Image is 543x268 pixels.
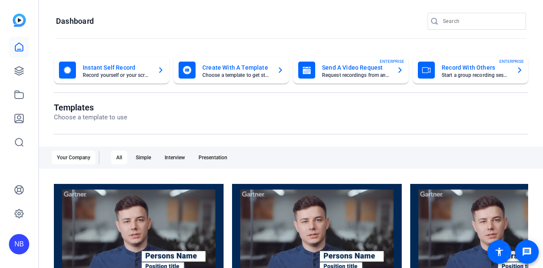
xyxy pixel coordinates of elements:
p: Choose a template to use [54,113,127,122]
mat-icon: message [522,247,532,257]
div: Presentation [193,151,232,164]
button: Instant Self RecordRecord yourself or your screen [54,56,169,84]
mat-card-subtitle: Request recordings from anyone, anywhere [322,73,390,78]
div: Simple [131,151,156,164]
button: Send A Video RequestRequest recordings from anyone, anywhereENTERPRISE [293,56,409,84]
div: NB [9,234,29,254]
div: Your Company [52,151,95,164]
mat-icon: accessibility [494,247,504,257]
mat-card-title: Record With Others [442,62,509,73]
mat-card-title: Instant Self Record [83,62,151,73]
h1: Templates [54,102,127,113]
mat-card-subtitle: Start a group recording session [442,73,509,78]
input: Search [443,16,519,26]
div: Interview [160,151,190,164]
img: blue-gradient.svg [13,14,26,27]
mat-card-title: Create With A Template [202,62,270,73]
span: ENTERPRISE [380,58,404,65]
span: ENTERPRISE [499,58,524,65]
mat-card-subtitle: Record yourself or your screen [83,73,151,78]
button: Record With OthersStart a group recording sessionENTERPRISE [413,56,528,84]
mat-card-subtitle: Choose a template to get started [202,73,270,78]
button: Create With A TemplateChoose a template to get started [174,56,289,84]
h1: Dashboard [56,16,94,26]
mat-card-title: Send A Video Request [322,62,390,73]
div: All [111,151,127,164]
